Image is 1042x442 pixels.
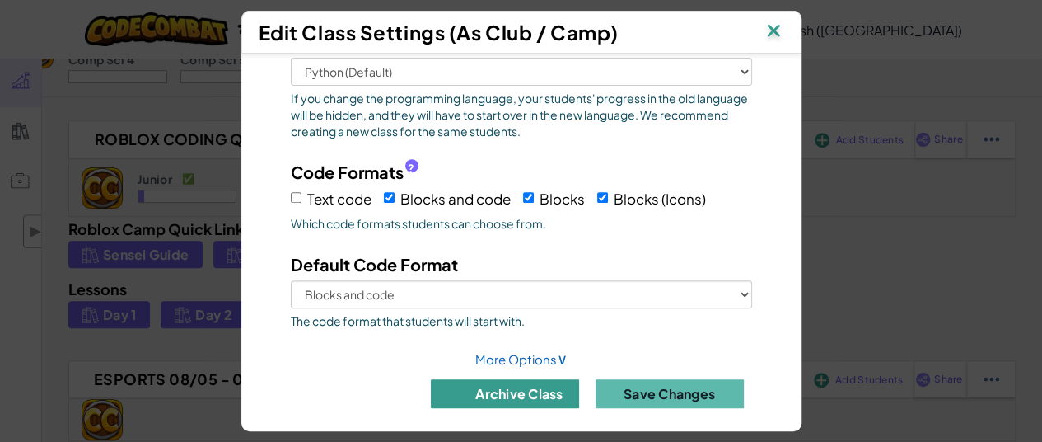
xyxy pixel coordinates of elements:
span: ? [408,162,414,175]
img: IconClose.svg [763,20,784,45]
span: ∨ [557,349,568,368]
img: IconArchive.svg [446,383,466,404]
span: Text code [307,190,371,208]
span: Edit Class Settings (As Club / Camp) [259,20,619,45]
span: Default Code Format [291,254,458,275]
span: Blocks (Icons) [614,190,706,208]
button: archive class [431,379,579,408]
input: Blocks and code [384,192,395,203]
span: Blocks [540,190,585,208]
input: Text code [291,192,301,203]
span: If you change the programming language, your students' progress in the old language will be hidde... [291,90,752,139]
button: Save Changes [596,379,744,408]
a: More Options [475,351,568,367]
span: Blocks and code [400,190,511,208]
input: Blocks (Icons) [597,192,608,203]
span: Code Formats [291,160,404,184]
span: Which code formats students can choose from. [291,215,752,232]
input: Blocks [523,192,534,203]
span: The code format that students will start with. [291,313,752,329]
